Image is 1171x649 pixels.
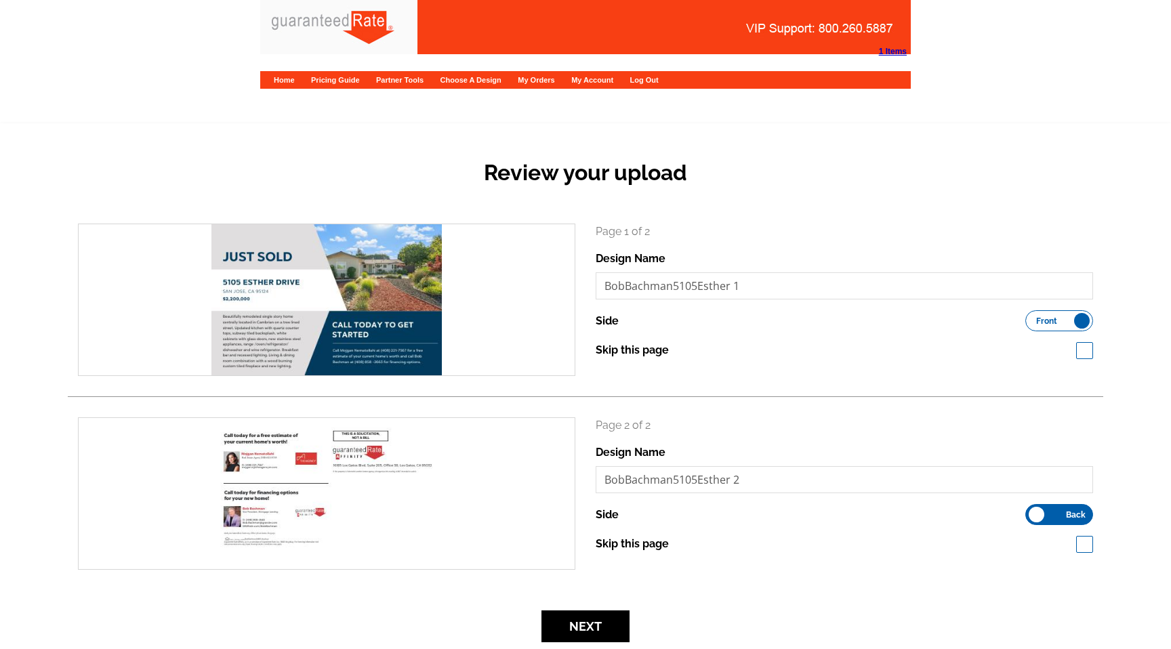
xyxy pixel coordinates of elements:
label: Skip this page [596,536,669,552]
label: Design Name [596,251,665,267]
p: Page 2 of 2 [596,417,1093,434]
button: Next [541,610,630,642]
a: My Account [571,76,613,84]
label: Side [596,313,619,329]
label: Skip this page [596,342,669,358]
p: Page 1 of 2 [596,224,1093,240]
a: Partner Tools [376,76,424,84]
input: File Name [596,466,1093,493]
h2: Review your upload [68,160,1103,186]
label: Design Name [596,444,665,461]
span: Back [1066,511,1086,518]
a: Home [274,76,295,84]
label: Side [596,507,619,523]
a: Pricing Guide [311,76,360,84]
strong: 1 Items [879,47,907,56]
a: My Orders [518,76,554,84]
a: Choose A Design [440,76,501,84]
span: Front [1036,318,1057,324]
a: Log Out [630,76,659,84]
input: File Name [596,272,1093,299]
